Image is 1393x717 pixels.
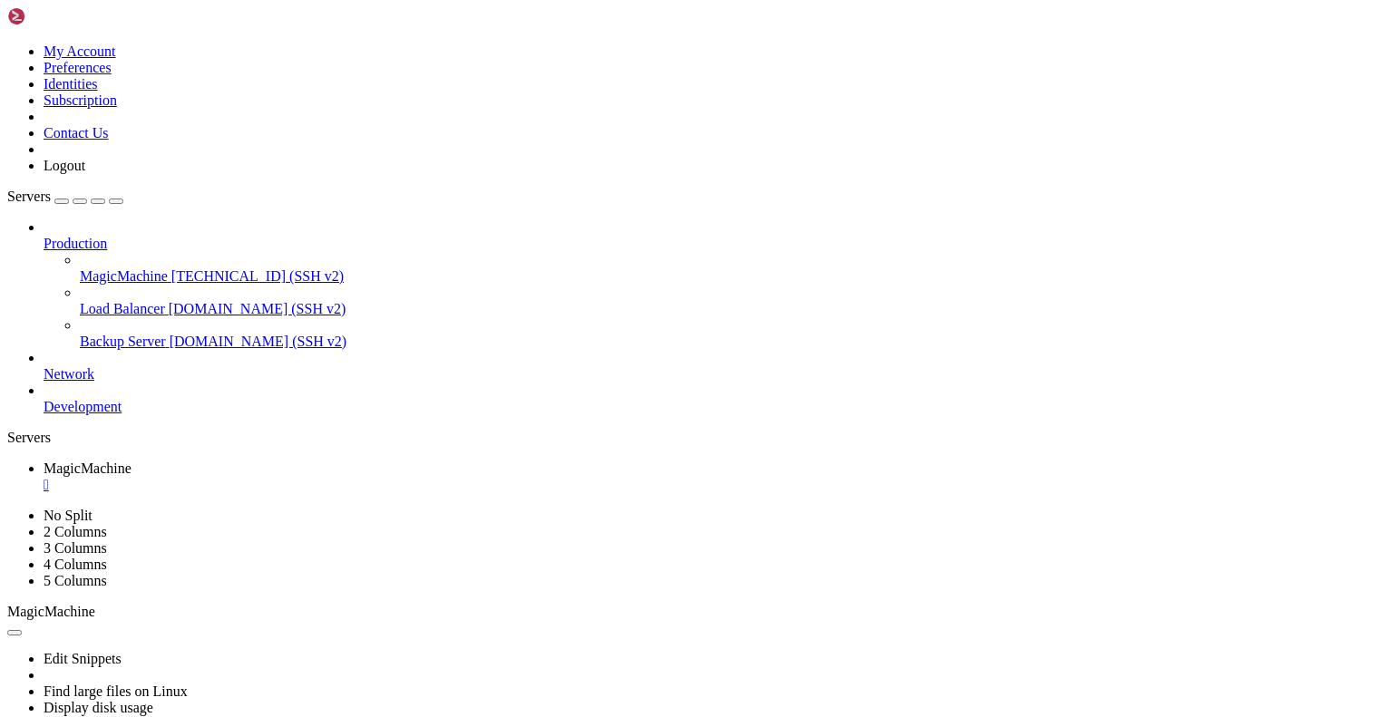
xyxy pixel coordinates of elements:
a: Preferences [44,60,112,75]
span: MagicMachine [44,460,132,476]
span: Development [44,399,122,414]
a: Display disk usage [44,700,153,715]
a: Servers [7,189,123,204]
span: Load Balancer [80,301,165,316]
span: [DOMAIN_NAME] (SSH v2) [170,334,347,349]
a: Logout [44,158,85,173]
a: Backup Server [DOMAIN_NAME] (SSH v2) [80,334,1386,350]
span: MagicMachine [80,268,168,284]
span: odysseyos@TheMagicMachine [7,69,189,83]
x-row: Dload Upload Total Spent Left Speed [7,38,1156,53]
a: Contact Us [44,125,109,140]
li: Network [44,350,1386,383]
a: 4 Columns [44,557,107,572]
li: Backup Server [DOMAIN_NAME] (SSH v2) [80,317,1386,350]
a: My Account [44,44,116,59]
a: Find large files on Linux [44,683,188,699]
x-row: 100 44952 100 44952 0 0 600k 0 --:--:-- --:--:-- --:--:-- 601k [7,53,1156,69]
li: Development [44,383,1386,415]
a: Production [44,236,1386,252]
span: Production [44,236,107,251]
span: ~ [196,69,203,83]
div: (29, 4) [229,69,236,84]
li: Production [44,219,1386,350]
span: MagicMachine [7,604,95,619]
span: [DOMAIN_NAME] (SSH v2) [169,301,346,316]
a: MagicMachine [TECHNICAL_ID] (SSH v2) [80,268,1386,285]
x-row: : $ [7,69,1156,84]
div: Servers [7,430,1386,446]
a: MagicMachine [44,460,1386,493]
a: No Split [44,508,93,523]
a: Subscription [44,92,117,108]
a: Development [44,399,1386,415]
li: Load Balancer [DOMAIN_NAME] (SSH v2) [80,285,1386,317]
a: 3 Columns [44,540,107,556]
span: Backup Server [80,334,166,349]
img: Shellngn [7,7,112,25]
a: Network [44,366,1386,383]
x-row: Last login: [DATE] from [TECHNICAL_ID] [7,7,1156,23]
span: Servers [7,189,51,204]
x-row: % Total % Received % Xferd Average Speed Time Time Time Current [7,23,1156,38]
a: Identities [44,76,98,92]
span: [TECHNICAL_ID] (SSH v2) [171,268,344,284]
a: 2 Columns [44,524,107,539]
a: 5 Columns [44,573,107,588]
a: Edit Snippets [44,651,122,666]
a:  [44,477,1386,493]
li: MagicMachine [TECHNICAL_ID] (SSH v2) [80,252,1386,285]
a: Load Balancer [DOMAIN_NAME] (SSH v2) [80,301,1386,317]
span: Network [44,366,94,382]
